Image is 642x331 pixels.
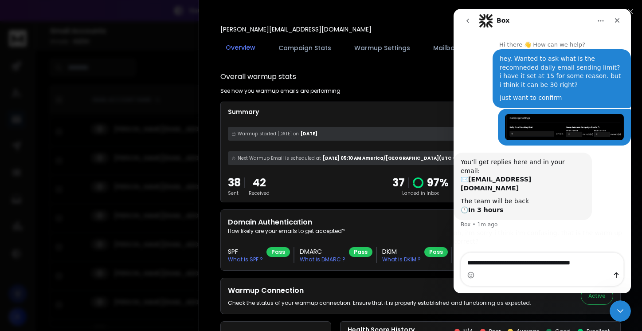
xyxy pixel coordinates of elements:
iframe: Intercom live chat [454,9,631,293]
span: Next Warmup Email is scheduled at [238,155,321,162]
iframe: Intercom live chat [610,300,631,322]
h3: SPF [228,247,263,256]
div: [DATE] [228,127,613,141]
div: Pass [266,247,290,257]
button: Warmup Settings [349,38,415,58]
p: 37 [392,176,405,190]
h2: Domain Authentication [228,217,613,228]
p: 38 [228,176,241,190]
p: What is DMARC ? [300,256,345,263]
div: Pass [424,247,448,257]
p: Landed in Inbox [392,190,449,197]
button: Active [581,287,613,305]
p: What is DKIM ? [382,256,421,263]
span: Warmup started [DATE] on [238,130,299,137]
p: 42 [249,176,270,190]
button: Overview [220,38,261,58]
p: Summary [228,107,613,116]
button: Mailbox Settings [428,38,491,58]
p: What is SPF ? [228,256,263,263]
p: Sent [228,190,241,197]
p: Received [249,190,270,197]
h3: DMARC [300,247,345,256]
h1: Overall warmup stats [220,71,296,82]
button: Campaign Stats [273,38,337,58]
p: [PERSON_NAME][EMAIL_ADDRESS][DOMAIN_NAME] [220,25,372,34]
p: Check the status of your warmup connection. Ensure that it is properly established and functionin... [228,299,531,307]
p: See how you warmup emails are performing [220,87,341,95]
p: 97 % [427,176,449,190]
div: [DATE] 05:10 AM America/[GEOGRAPHIC_DATA] (UTC -05:00 ) [228,151,613,165]
h2: Warmup Connection [228,285,531,296]
p: How likely are your emails to get accepted? [228,228,613,235]
h3: DKIM [382,247,421,256]
div: Pass [349,247,372,257]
